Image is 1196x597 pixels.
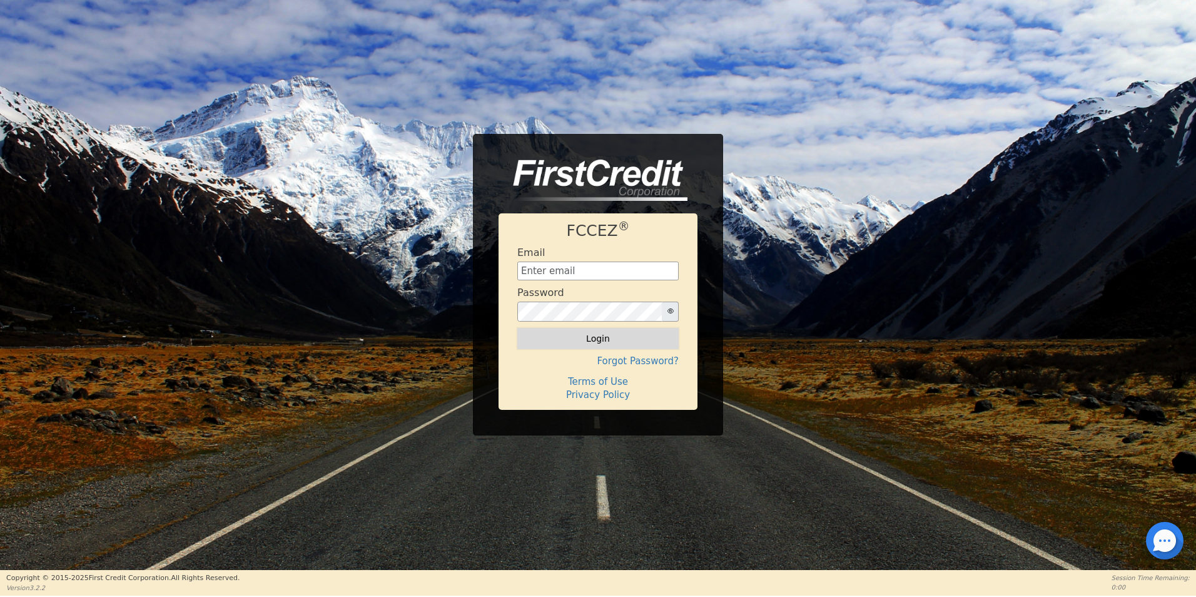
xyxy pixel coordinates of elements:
[1112,573,1190,583] p: Session Time Remaining:
[171,574,240,582] span: All Rights Reserved.
[499,160,687,201] img: logo-CMu_cnol.png
[517,247,545,258] h4: Email
[517,222,679,240] h1: FCCEZ
[517,376,679,387] h4: Terms of Use
[6,573,240,584] p: Copyright © 2015- 2025 First Credit Corporation.
[517,302,662,322] input: password
[517,328,679,349] button: Login
[1112,583,1190,592] p: 0:00
[517,355,679,367] h4: Forgot Password?
[517,262,679,280] input: Enter email
[618,220,630,233] sup: ®
[6,583,240,593] p: Version 3.2.2
[517,287,564,298] h4: Password
[517,389,679,401] h4: Privacy Policy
